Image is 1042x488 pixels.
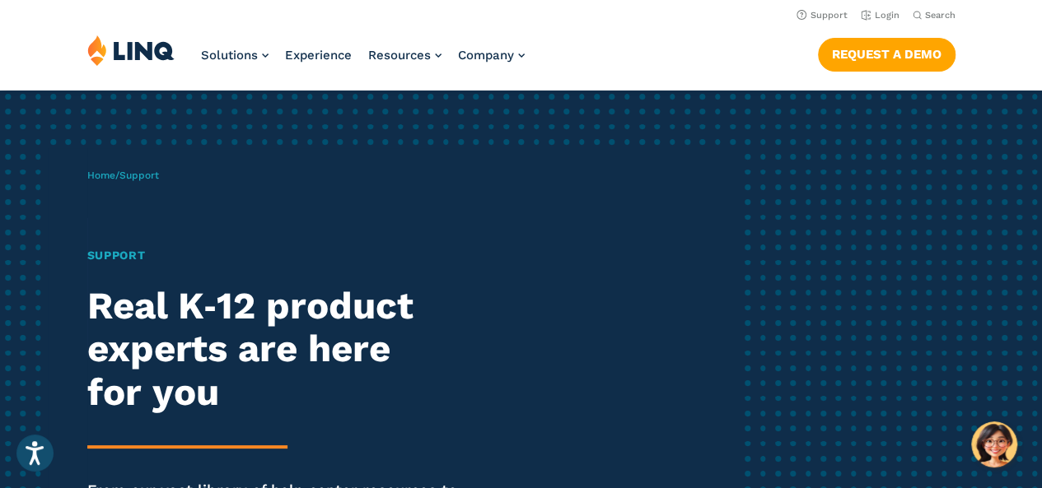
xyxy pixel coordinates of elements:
[87,35,175,66] img: LINQ | K‑12 Software
[861,10,899,21] a: Login
[913,9,956,21] button: Open Search Bar
[925,10,956,21] span: Search
[201,48,258,63] span: Solutions
[458,48,525,63] a: Company
[368,48,431,63] span: Resources
[971,421,1017,467] button: Hello, have a question? Let’s chat.
[87,285,488,415] h2: Real K‑12 product experts are here for you
[119,170,159,181] span: Support
[797,10,848,21] a: Support
[87,247,488,264] h1: Support
[285,48,352,63] a: Experience
[201,48,269,63] a: Solutions
[818,35,956,71] nav: Button Navigation
[87,170,159,181] span: /
[818,38,956,71] a: Request a Demo
[458,48,514,63] span: Company
[87,170,115,181] a: Home
[201,35,525,89] nav: Primary Navigation
[368,48,442,63] a: Resources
